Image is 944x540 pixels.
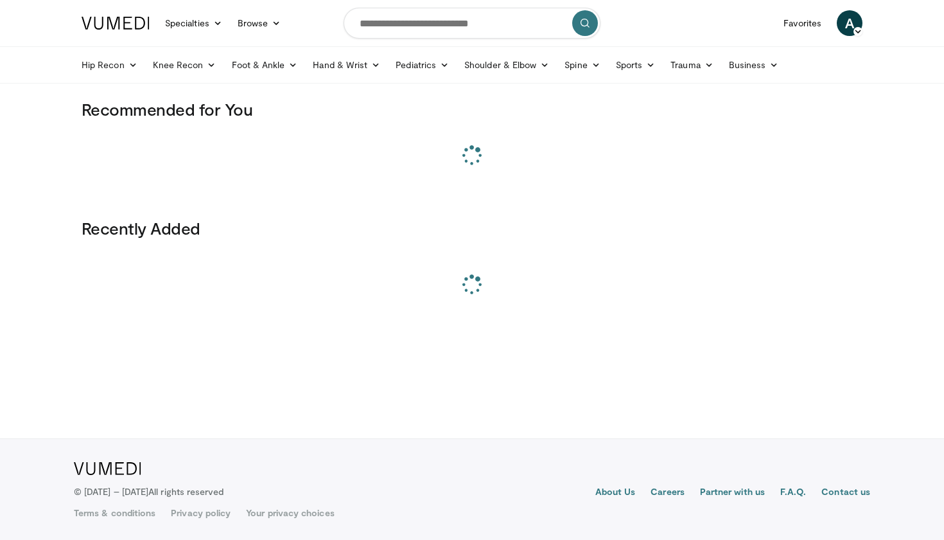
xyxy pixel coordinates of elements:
[595,485,636,501] a: About Us
[780,485,806,501] a: F.A.Q.
[148,486,223,497] span: All rights reserved
[230,10,289,36] a: Browse
[74,485,224,498] p: © [DATE] – [DATE]
[388,52,457,78] a: Pediatrics
[663,52,721,78] a: Trauma
[457,52,557,78] a: Shoulder & Elbow
[74,52,145,78] a: Hip Recon
[776,10,829,36] a: Favorites
[224,52,306,78] a: Foot & Ankle
[837,10,862,36] a: A
[145,52,224,78] a: Knee Recon
[74,462,141,475] img: VuMedi Logo
[651,485,685,501] a: Careers
[305,52,388,78] a: Hand & Wrist
[74,507,155,519] a: Terms & conditions
[82,17,150,30] img: VuMedi Logo
[721,52,787,78] a: Business
[608,52,663,78] a: Sports
[700,485,765,501] a: Partner with us
[157,10,230,36] a: Specialties
[171,507,231,519] a: Privacy policy
[821,485,870,501] a: Contact us
[82,218,862,239] h3: Recently Added
[344,8,600,39] input: Search topics, interventions
[82,99,862,120] h3: Recommended for You
[246,507,334,519] a: Your privacy choices
[557,52,607,78] a: Spine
